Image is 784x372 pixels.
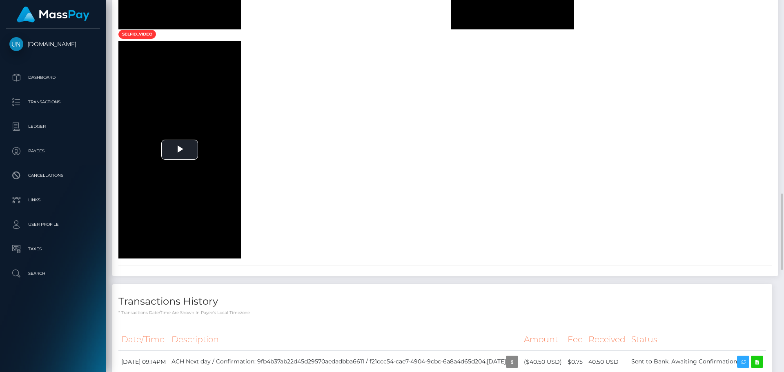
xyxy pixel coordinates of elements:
p: Transactions [9,96,97,108]
img: Unlockt.me [9,37,23,51]
th: Received [586,328,628,351]
p: Taxes [9,243,97,255]
p: Ledger [9,120,97,133]
a: Dashboard [6,67,100,88]
th: Fee [565,328,586,351]
a: User Profile [6,214,100,235]
a: Ledger [6,116,100,137]
a: Transactions [6,92,100,112]
button: Play Video [161,140,198,160]
a: Taxes [6,239,100,259]
div: Video Player [118,41,241,258]
h4: Transactions History [118,294,766,309]
p: Search [9,267,97,280]
p: User Profile [9,218,97,231]
th: Date/Time [118,328,169,351]
p: Dashboard [9,71,97,84]
img: MassPay Logo [17,7,89,22]
p: Cancellations [9,169,97,182]
th: Status [628,328,766,351]
p: Payees [9,145,97,157]
th: Description [169,328,521,351]
a: Links [6,190,100,210]
span: selfid_video [118,30,156,39]
a: Search [6,263,100,284]
span: [DOMAIN_NAME] [6,40,100,48]
p: * Transactions date/time are shown in payee's local timezone [118,310,766,316]
a: Cancellations [6,165,100,186]
a: Payees [6,141,100,161]
p: Links [9,194,97,206]
th: Amount [521,328,565,351]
